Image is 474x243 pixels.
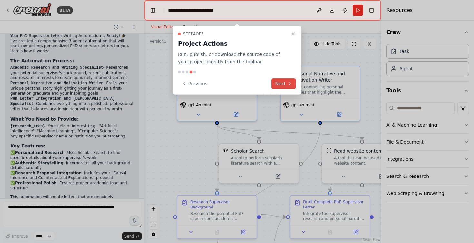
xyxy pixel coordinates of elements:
button: Previous [178,78,211,89]
span: Step 4 of 5 [183,31,204,36]
button: Next [271,78,296,89]
button: Close walkthrough [290,30,297,38]
button: Hide left sidebar [148,6,157,15]
p: Run, publish, or download the source code of your project directly from the toolbar. [178,51,288,66]
h3: Project Actions [178,39,288,48]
